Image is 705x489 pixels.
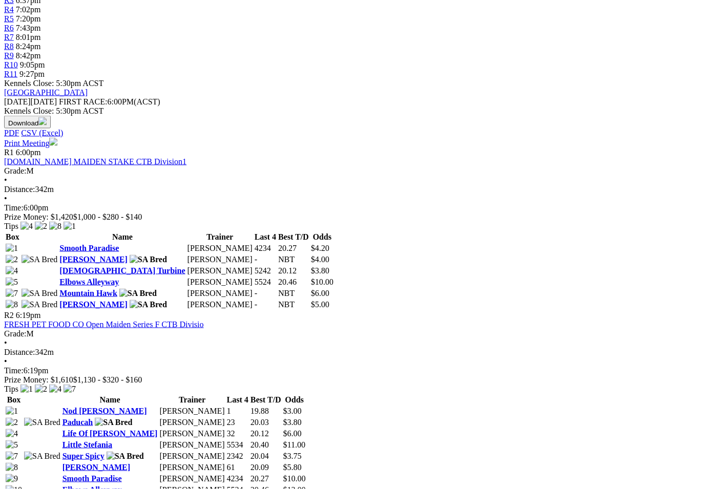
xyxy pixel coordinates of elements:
a: CSV (Excel) [21,129,63,137]
img: SA Bred [24,452,60,461]
div: M [4,166,701,176]
td: [PERSON_NAME] [187,300,253,310]
img: 4 [6,266,18,275]
span: Distance: [4,348,35,356]
td: 20.09 [250,462,282,473]
td: [PERSON_NAME] [159,451,225,461]
td: [PERSON_NAME] [187,288,253,299]
img: SA Bred [22,289,58,298]
span: $6.00 [283,429,302,438]
div: Prize Money: $1,610 [4,375,701,385]
span: 8:42pm [16,51,41,60]
td: 20.27 [278,243,309,253]
div: 342m [4,348,701,357]
img: download.svg [38,117,47,125]
td: 20.04 [250,451,282,461]
a: Nod [PERSON_NAME] [63,407,147,415]
span: $5.80 [283,463,302,472]
span: 9:27pm [19,70,45,78]
div: M [4,329,701,338]
td: 2342 [226,451,249,461]
button: Download [4,116,51,129]
td: 61 [226,462,249,473]
td: 4234 [254,243,277,253]
th: Last 4 [226,395,249,405]
a: Super Spicy [63,452,105,460]
div: Download [4,129,701,138]
a: [DEMOGRAPHIC_DATA] Turbine [59,266,185,275]
span: [DATE] [4,97,57,106]
a: R8 [4,42,14,51]
span: Box [7,395,21,404]
a: [GEOGRAPHIC_DATA] [4,88,88,97]
th: Name [59,232,185,242]
img: 9 [6,474,18,483]
th: Last 4 [254,232,277,242]
img: 7 [6,289,18,298]
span: 7:20pm [16,14,41,23]
td: [PERSON_NAME] [159,462,225,473]
span: $10.00 [311,278,334,286]
a: [DOMAIN_NAME] MAIDEN STAKE CTB Division1 [4,157,186,166]
span: • [4,338,7,347]
span: 8:24pm [16,42,41,51]
img: SA Bred [95,418,132,427]
td: [PERSON_NAME] [159,417,225,428]
span: $10.00 [283,474,306,483]
span: R4 [4,5,14,14]
span: • [4,194,7,203]
a: [PERSON_NAME] [63,463,130,472]
td: 20.03 [250,417,282,428]
img: 7 [6,452,18,461]
span: $11.00 [283,440,305,449]
span: • [4,357,7,366]
img: 2 [35,385,47,394]
a: [PERSON_NAME] [59,255,127,264]
td: [PERSON_NAME] [159,406,225,416]
span: R10 [4,60,18,69]
img: SA Bred [107,452,144,461]
th: Odds [283,395,306,405]
img: 1 [6,244,18,253]
th: Trainer [187,232,253,242]
div: Kennels Close: 5:30pm ACST [4,107,701,116]
a: R5 [4,14,14,23]
img: 5 [6,440,18,450]
span: Time: [4,203,24,212]
a: PDF [4,129,19,137]
td: 5534 [226,440,249,450]
a: Smooth Paradise [63,474,122,483]
span: $3.80 [311,266,329,275]
img: 2 [35,222,47,231]
span: R2 [4,311,14,320]
th: Best T/D [250,395,282,405]
span: Distance: [4,185,35,194]
a: R11 [4,70,17,78]
span: $3.80 [283,418,302,427]
a: Paducah [63,418,93,427]
a: Mountain Hawk [59,289,117,297]
td: - [254,254,277,265]
img: 1 [64,222,76,231]
td: 5524 [254,277,277,287]
span: 7:43pm [16,24,41,32]
a: R7 [4,33,14,41]
a: R9 [4,51,14,60]
img: 4 [49,385,61,394]
span: R6 [4,24,14,32]
span: [DATE] [4,97,31,106]
div: 6:19pm [4,366,701,375]
td: [PERSON_NAME] [159,429,225,439]
td: 19.88 [250,406,282,416]
td: 20.27 [250,474,282,484]
td: 20.46 [278,277,309,287]
a: Print Meeting [4,139,57,147]
span: 6:00PM(ACST) [59,97,160,106]
img: 8 [49,222,61,231]
span: 7:02pm [16,5,41,14]
span: $3.75 [283,452,302,460]
td: [PERSON_NAME] [159,440,225,450]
